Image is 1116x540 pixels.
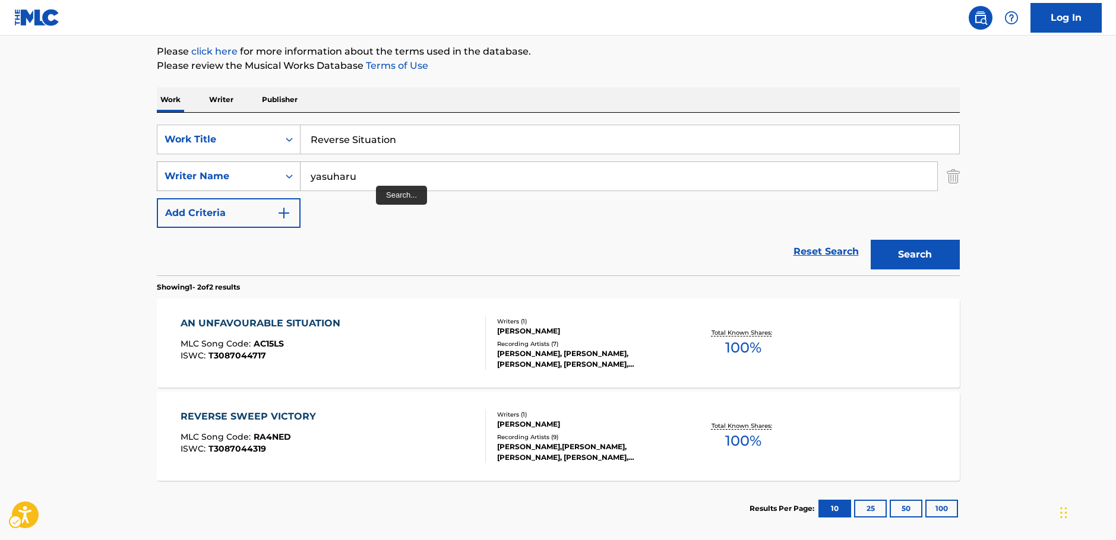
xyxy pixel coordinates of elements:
span: MLC Song Code : [181,431,254,442]
div: Recording Artists ( 9 ) [497,433,676,441]
div: Work Title [165,132,271,147]
div: Writers ( 1 ) [497,410,676,419]
img: search [973,11,988,25]
p: Showing 1 - 2 of 2 results [157,282,240,293]
button: 50 [890,500,922,517]
span: RA4NED [254,431,291,442]
p: Work [157,87,184,112]
div: Drag [1060,495,1067,531]
div: Recording Artists ( 7 ) [497,339,676,348]
div: [PERSON_NAME] [497,419,676,430]
form: Search Form [157,125,960,275]
p: Results Per Page: [750,503,817,514]
span: T3087044717 [208,350,266,361]
div: Chat Widget [1057,483,1116,540]
input: Search... [301,162,937,190]
img: 9d2ae6d4665cec9f34b9.svg [277,206,291,220]
p: Please review the Musical Works Database [157,59,960,73]
button: 25 [854,500,887,517]
div: Writers ( 1 ) [497,317,676,326]
button: 10 [818,500,851,517]
a: AN UNFAVOURABLE SITUATIONMLC Song Code:AC15LSISWC:T3087044717Writers (1)[PERSON_NAME]Recording Ar... [157,298,960,387]
p: Please for more information about the terms used in the database. [157,45,960,59]
button: Search [871,240,960,269]
div: Writer Name [165,169,271,183]
p: Writer [206,87,237,112]
p: Total Known Shares: [712,421,775,430]
span: ISWC : [181,350,208,361]
a: click here [191,46,238,57]
img: MLC Logo [14,9,60,26]
input: Search... [301,125,959,154]
span: MLC Song Code : [181,338,254,349]
span: 100 % [725,430,761,452]
a: Terms of Use [363,60,428,71]
div: [PERSON_NAME], [PERSON_NAME], [PERSON_NAME], [PERSON_NAME], [PERSON_NAME], [PERSON_NAME];[PERSON_... [497,348,676,370]
img: Delete Criterion [947,161,960,191]
span: AC15LS [254,338,284,349]
iframe: Hubspot Iframe [1057,483,1116,540]
a: Log In [1030,3,1102,33]
span: ISWC : [181,443,208,454]
button: Add Criteria [157,198,301,228]
p: Total Known Shares: [712,328,775,337]
button: 100 [925,500,958,517]
p: Publisher [258,87,301,112]
span: 100 % [725,337,761,358]
a: Reset Search [788,239,865,265]
img: help [1004,11,1019,25]
div: [PERSON_NAME] [497,326,676,336]
span: T3087044319 [208,443,266,454]
a: REVERSE SWEEP VICTORYMLC Song Code:RA4NEDISWC:T3087044319Writers (1)[PERSON_NAME]Recording Artist... [157,392,960,481]
div: REVERSE SWEEP VICTORY [181,409,322,424]
div: AN UNFAVOURABLE SITUATION [181,316,346,331]
div: [PERSON_NAME],[PERSON_NAME], [PERSON_NAME], [PERSON_NAME], [PERSON_NAME], [PERSON_NAME], [PERSON_... [497,441,676,463]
